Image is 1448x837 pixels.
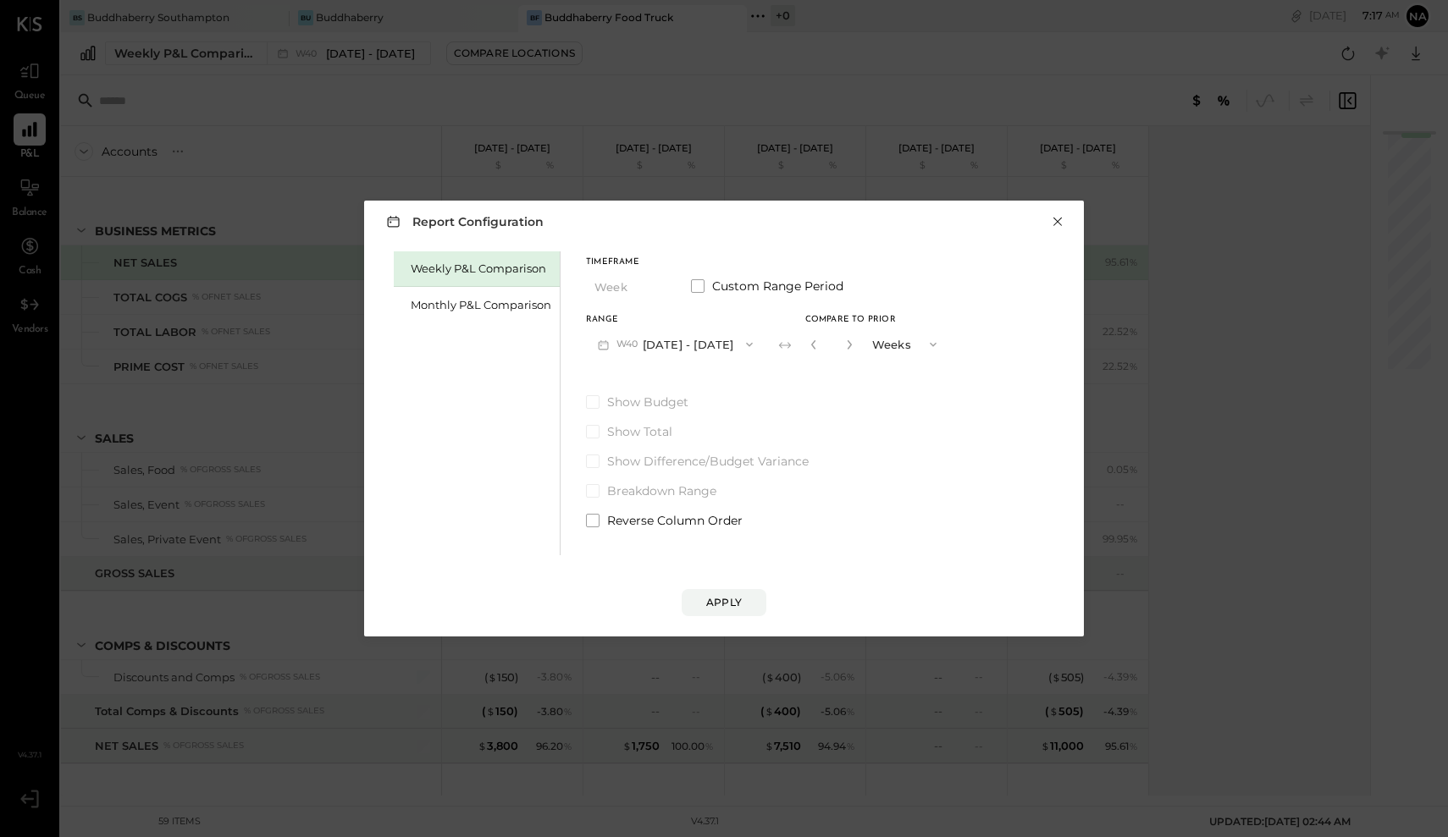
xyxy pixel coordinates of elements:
span: Custom Range Period [712,278,843,295]
button: Week [586,271,671,302]
span: W40 [616,338,643,351]
span: Show Difference/Budget Variance [607,453,809,470]
button: W40[DATE] - [DATE] [586,328,765,360]
div: Range [586,316,765,324]
h3: Report Configuration [383,211,544,232]
span: Reverse Column Order [607,512,743,529]
span: Show Total [607,423,672,440]
div: Apply [706,595,742,609]
div: Monthly P&L Comparison [411,297,551,313]
span: Compare to Prior [805,316,896,324]
button: Weeks [864,328,948,360]
span: Breakdown Range [607,482,716,499]
span: Show Budget [607,394,688,410]
button: Apply [682,589,766,616]
div: Timeframe [586,258,671,267]
button: × [1050,213,1065,230]
div: Weekly P&L Comparison [411,261,551,277]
